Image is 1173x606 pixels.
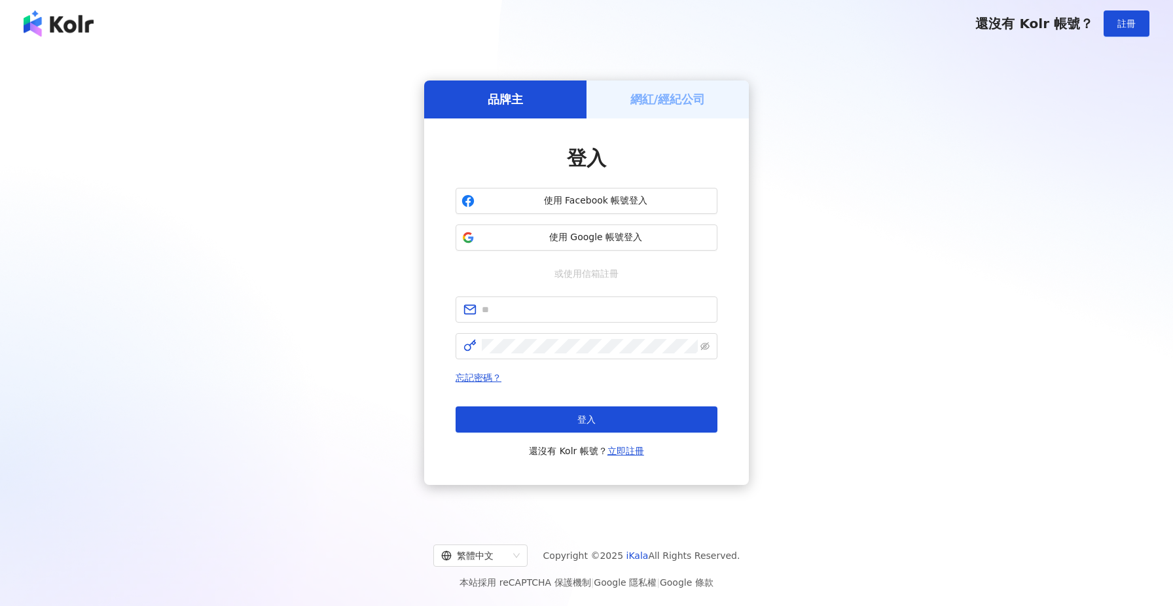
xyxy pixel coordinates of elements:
[567,147,606,169] span: 登入
[591,577,594,588] span: |
[657,577,660,588] span: |
[577,414,596,425] span: 登入
[1117,18,1136,29] span: 註冊
[529,443,644,459] span: 還沒有 Kolr 帳號？
[460,575,713,590] span: 本站採用 reCAPTCHA 保護機制
[456,406,717,433] button: 登入
[700,342,710,351] span: eye-invisible
[488,91,523,107] h5: 品牌主
[626,550,649,561] a: iKala
[543,548,740,563] span: Copyright © 2025 All Rights Reserved.
[594,577,657,588] a: Google 隱私權
[630,91,706,107] h5: 網紅/經紀公司
[975,16,1093,31] span: 還沒有 Kolr 帳號？
[480,194,712,207] span: 使用 Facebook 帳號登入
[480,231,712,244] span: 使用 Google 帳號登入
[456,188,717,214] button: 使用 Facebook 帳號登入
[607,446,644,456] a: 立即註冊
[456,224,717,251] button: 使用 Google 帳號登入
[660,577,713,588] a: Google 條款
[1104,10,1149,37] button: 註冊
[441,545,508,566] div: 繁體中文
[24,10,94,37] img: logo
[545,266,628,281] span: 或使用信箱註冊
[456,372,501,383] a: 忘記密碼？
